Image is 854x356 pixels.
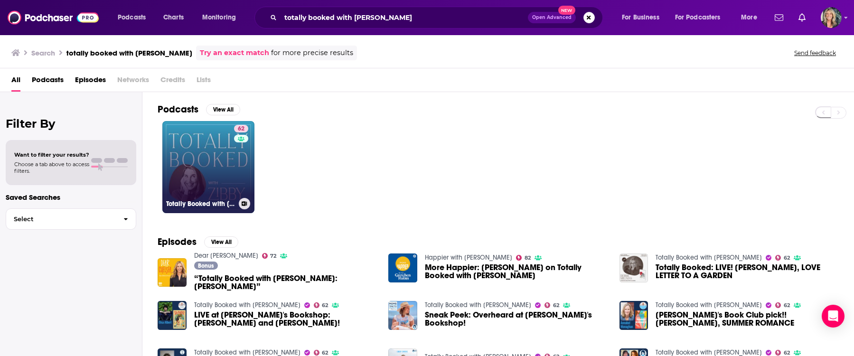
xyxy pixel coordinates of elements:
a: 62 [234,125,248,132]
button: open menu [734,10,769,25]
button: Send feedback [791,49,839,57]
img: User Profile [821,7,842,28]
span: Select [6,216,116,222]
span: 62 [322,351,328,355]
a: Totally Booked with Zibby [194,301,300,309]
button: open menu [111,10,158,25]
a: Show notifications dropdown [795,9,809,26]
div: Open Intercom Messenger [822,305,845,328]
img: “Totally Booked with Zibby: Chelsea Handler” [158,258,187,287]
span: “Totally Booked with [PERSON_NAME]: [PERSON_NAME]” [194,274,377,290]
a: Podcasts [32,72,64,92]
a: Totally Booked: LIVE! Debbie Millman, LOVE LETTER TO A GARDEN [656,263,839,280]
h3: totally booked with [PERSON_NAME] [66,48,192,57]
h3: Search [31,48,55,57]
span: Credits [160,72,185,92]
a: Charts [157,10,189,25]
a: More Happier: Gretchen on Totally Booked with Zibby Owens [425,263,608,280]
h2: Episodes [158,236,197,248]
a: 62 [314,350,328,356]
a: Totally Booked with Zibby [656,301,762,309]
button: View All [206,104,240,115]
span: 62 [784,303,790,308]
a: 72 [262,253,277,259]
span: For Podcasters [675,11,721,24]
span: Podcasts [118,11,146,24]
a: Zibby's Book Club pick!! Annabel Monaghan, SUMMER ROMANCE [656,311,839,327]
span: for more precise results [271,47,353,58]
a: All [11,72,20,92]
span: Choose a tab above to access filters. [14,161,89,174]
p: Saved Searches [6,193,136,202]
a: Show notifications dropdown [771,9,787,26]
a: 62 [775,302,790,308]
button: Open AdvancedNew [528,12,576,23]
img: Zibby's Book Club pick!! Annabel Monaghan, SUMMER ROMANCE [619,301,648,330]
img: LIVE at Zibby's Bookshop: Elisa Albert and Zibby Owens! [158,301,187,330]
a: LIVE at Zibby's Bookshop: Elisa Albert and Zibby Owens! [194,311,377,327]
button: Show profile menu [821,7,842,28]
button: open menu [196,10,248,25]
span: Bonus [198,263,214,269]
span: Logged in as lisa.beech [821,7,842,28]
a: Try an exact match [200,47,269,58]
span: LIVE at [PERSON_NAME]'s Bookshop: [PERSON_NAME] and [PERSON_NAME]! [194,311,377,327]
span: [PERSON_NAME]'s Book Club pick!! [PERSON_NAME], SUMMER ROMANCE [656,311,839,327]
a: 62 [544,302,559,308]
div: Search podcasts, credits, & more... [263,7,612,28]
a: Happier with Gretchen Rubin [425,253,512,262]
span: 62 [784,256,790,260]
span: For Business [622,11,659,24]
img: Podchaser - Follow, Share and Rate Podcasts [8,9,99,27]
span: New [558,6,575,15]
span: Lists [197,72,211,92]
span: 82 [525,256,531,260]
a: Episodes [75,72,106,92]
a: Totally Booked with Zibby [656,253,762,262]
button: View All [204,236,238,248]
span: More [741,11,757,24]
a: Sneak Peek: Overheard at Zibby's Bookshop! [425,311,608,327]
a: 62 [775,350,790,356]
span: 62 [553,303,559,308]
a: “Totally Booked with Zibby: Chelsea Handler” [194,274,377,290]
img: More Happier: Gretchen on Totally Booked with Zibby Owens [388,253,417,282]
h3: Totally Booked with [PERSON_NAME] [166,200,235,208]
h2: Filter By [6,117,136,131]
a: EpisodesView All [158,236,238,248]
span: Charts [163,11,184,24]
span: 62 [322,303,328,308]
a: 62 [314,302,328,308]
img: Sneak Peek: Overheard at Zibby's Bookshop! [388,301,417,330]
img: Totally Booked: LIVE! Debbie Millman, LOVE LETTER TO A GARDEN [619,253,648,282]
span: 62 [238,124,244,134]
span: Sneak Peek: Overheard at [PERSON_NAME]'s Bookshop! [425,311,608,327]
span: Want to filter your results? [14,151,89,158]
span: Open Advanced [532,15,572,20]
span: Monitoring [202,11,236,24]
a: Dear Chelsea [194,252,258,260]
span: 62 [784,351,790,355]
a: PodcastsView All [158,103,240,115]
button: open menu [669,10,734,25]
a: 82 [516,255,531,261]
input: Search podcasts, credits, & more... [281,10,528,25]
span: Networks [117,72,149,92]
span: Totally Booked: LIVE! [PERSON_NAME], LOVE LETTER TO A GARDEN [656,263,839,280]
button: Select [6,208,136,230]
a: Totally Booked with Zibby [425,301,531,309]
h2: Podcasts [158,103,198,115]
span: 72 [270,254,276,258]
button: open menu [615,10,671,25]
a: 62 [775,255,790,261]
span: More Happier: [PERSON_NAME] on Totally Booked with [PERSON_NAME] [425,263,608,280]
